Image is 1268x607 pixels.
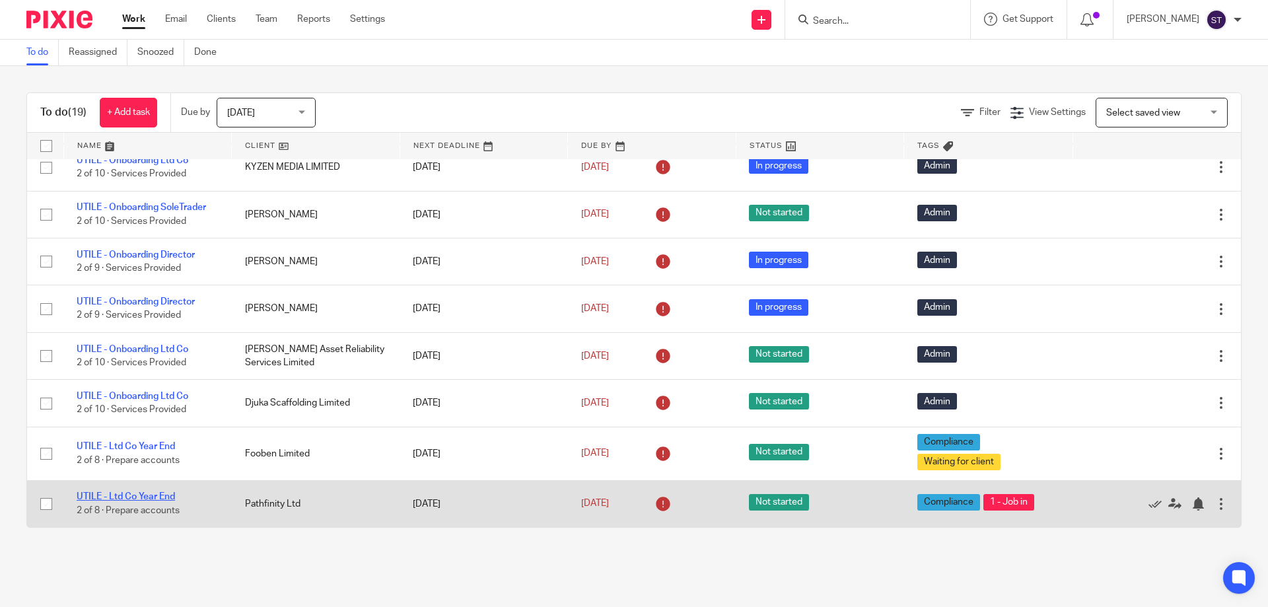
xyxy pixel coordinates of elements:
span: Tags [917,142,940,149]
span: [DATE] [581,210,609,219]
span: View Settings [1029,108,1086,117]
td: [DATE] [400,144,568,191]
input: Search [812,16,931,28]
span: [DATE] [581,304,609,313]
td: [PERSON_NAME] [232,285,400,332]
td: Fooben Limited [232,427,400,480]
p: [PERSON_NAME] [1127,13,1199,26]
td: [PERSON_NAME] Asset Reliability Services Limited [232,332,400,379]
span: 2 of 8 · Prepare accounts [77,506,180,515]
h1: To do [40,106,87,120]
td: [DATE] [400,238,568,285]
span: Compliance [917,434,980,450]
a: Settings [350,13,385,26]
span: [DATE] [581,257,609,266]
img: Pixie [26,11,92,28]
a: UTILE - Onboarding Director [77,297,195,306]
a: UTILE - Ltd Co Year End [77,442,175,451]
td: [DATE] [400,480,568,527]
a: UTILE - Ltd Co Year End [77,492,175,501]
a: Reports [297,13,330,26]
span: Not started [749,393,809,410]
td: [DATE] [400,332,568,379]
a: To do [26,40,59,65]
a: Mark as done [1148,497,1168,511]
span: In progress [749,299,808,316]
span: Compliance [917,494,980,511]
span: 1 - Job in [983,494,1034,511]
span: 2 of 9 · Services Provided [77,264,181,273]
td: [DATE] [400,285,568,332]
a: UTILE - Onboarding Ltd Co [77,345,188,354]
a: UTILE - Onboarding Ltd Co [77,156,188,165]
span: Not started [749,346,809,363]
span: Admin [917,252,957,268]
a: Done [194,40,227,65]
span: Not started [749,494,809,511]
a: Work [122,13,145,26]
td: [PERSON_NAME] [232,191,400,238]
span: [DATE] [227,108,255,118]
span: Admin [917,157,957,174]
td: Pathfinity Ltd [232,480,400,527]
span: 2 of 10 · Services Provided [77,169,186,178]
span: [DATE] [581,351,609,361]
a: UTILE - Onboarding SoleTrader [77,203,206,212]
span: Not started [749,444,809,460]
td: Djuka Scaffolding Limited [232,380,400,427]
td: [PERSON_NAME] [232,238,400,285]
a: Reassigned [69,40,127,65]
span: 2 of 10 · Services Provided [77,358,186,367]
a: UTILE - Onboarding Director [77,250,195,260]
span: 2 of 8 · Prepare accounts [77,456,180,465]
span: Admin [917,205,957,221]
span: [DATE] [581,398,609,408]
td: KYZEN MEDIA LIMITED [232,144,400,191]
a: Email [165,13,187,26]
td: [DATE] [400,380,568,427]
span: Admin [917,346,957,363]
img: svg%3E [1206,9,1227,30]
span: (19) [68,107,87,118]
span: 2 of 10 · Services Provided [77,217,186,226]
p: Due by [181,106,210,119]
span: In progress [749,157,808,174]
span: Select saved view [1106,108,1180,118]
span: Get Support [1003,15,1053,24]
td: [DATE] [400,427,568,480]
a: Team [256,13,277,26]
span: [DATE] [581,448,609,458]
a: UTILE - Onboarding Ltd Co [77,392,188,401]
span: [DATE] [581,499,609,509]
span: Waiting for client [917,454,1001,470]
span: In progress [749,252,808,268]
span: Not started [749,205,809,221]
span: Filter [979,108,1001,117]
td: [DATE] [400,191,568,238]
span: 2 of 9 · Services Provided [77,311,181,320]
span: [DATE] [581,162,609,172]
a: + Add task [100,98,157,127]
span: Admin [917,393,957,410]
span: 2 of 10 · Services Provided [77,406,186,415]
a: Clients [207,13,236,26]
a: Snoozed [137,40,184,65]
span: Admin [917,299,957,316]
